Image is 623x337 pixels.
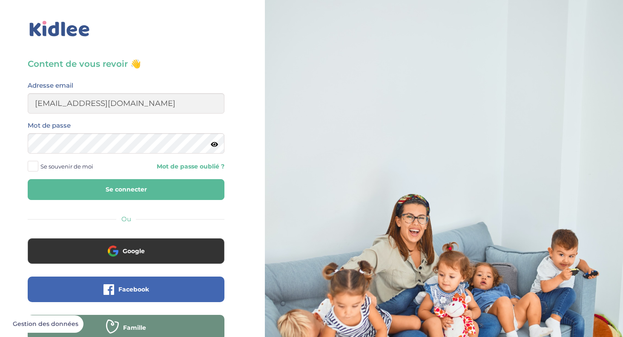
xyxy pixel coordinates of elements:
button: Google [28,238,224,264]
span: Google [123,247,145,255]
span: Gestion des données [13,320,78,328]
button: Facebook [28,277,224,302]
button: Gestion des données [8,315,83,333]
label: Mot de passe [28,120,71,131]
span: Se souvenir de moi [40,161,93,172]
img: google.png [108,246,118,256]
img: logo_kidlee_bleu [28,19,92,39]
button: Se connecter [28,179,224,200]
span: Ou [121,215,131,223]
label: Adresse email [28,80,73,91]
h3: Content de vous revoir 👋 [28,58,224,70]
img: facebook.png [103,284,114,295]
input: Email [28,93,224,114]
a: Facebook [28,291,224,299]
a: Google [28,253,224,261]
span: Facebook [118,285,149,294]
a: Mot de passe oublié ? [132,163,224,171]
span: Famille [123,323,146,332]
